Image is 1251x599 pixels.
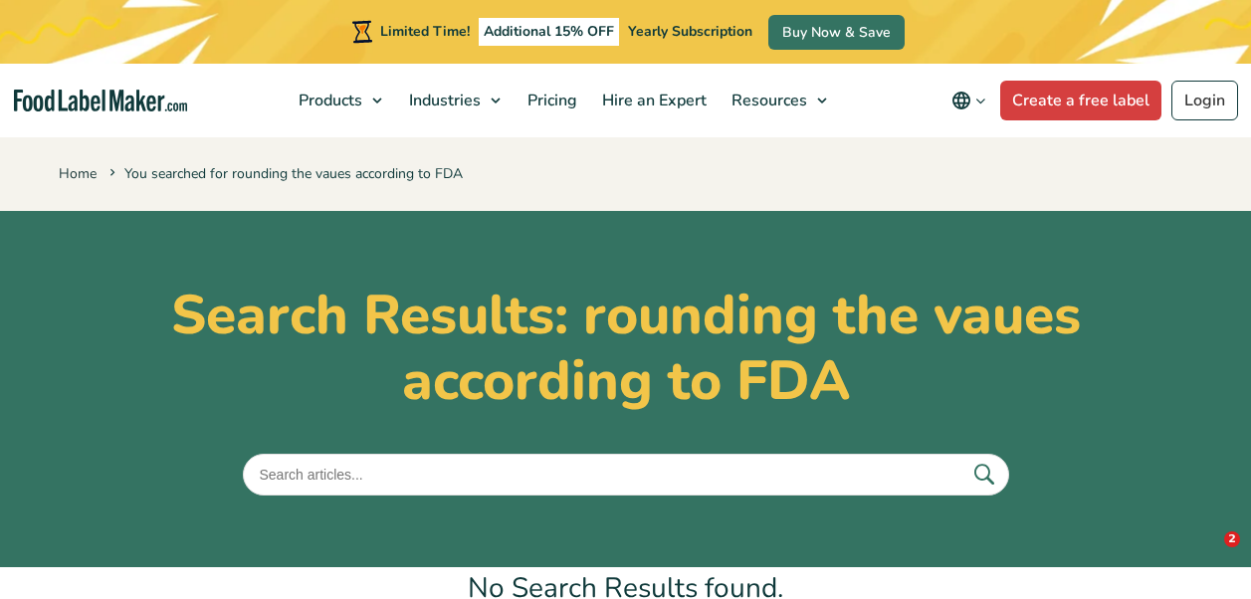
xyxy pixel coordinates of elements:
[590,64,715,137] a: Hire an Expert
[287,64,392,137] a: Products
[1224,531,1240,547] span: 2
[59,164,97,183] a: Home
[59,283,1193,414] h1: Search Results: rounding the vaues according to FDA
[403,90,483,111] span: Industries
[243,454,1009,496] input: Search articles...
[768,15,905,50] a: Buy Now & Save
[105,164,463,183] span: You searched for rounding the vaues according to FDA
[938,81,1000,120] button: Change language
[516,64,585,137] a: Pricing
[628,22,752,41] span: Yearly Subscription
[1000,81,1161,120] a: Create a free label
[1171,81,1238,120] a: Login
[596,90,709,111] span: Hire an Expert
[479,18,619,46] span: Additional 15% OFF
[521,90,579,111] span: Pricing
[14,90,188,112] a: Food Label Maker homepage
[380,22,470,41] span: Limited Time!
[1183,531,1231,579] iframe: Intercom live chat
[293,90,364,111] span: Products
[397,64,511,137] a: Industries
[726,90,809,111] span: Resources
[720,64,837,137] a: Resources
